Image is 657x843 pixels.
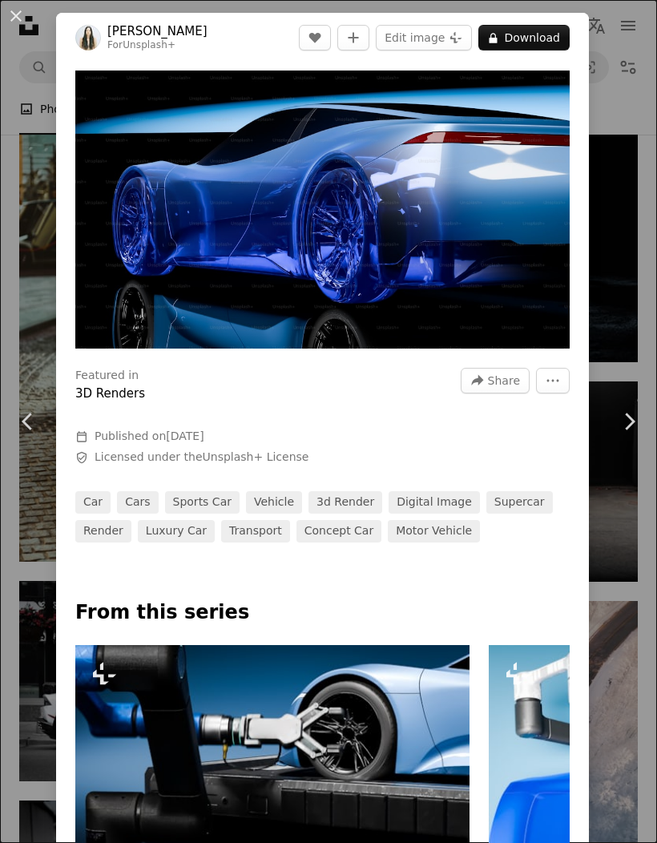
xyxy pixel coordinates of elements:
[246,491,302,514] a: vehicle
[388,520,480,543] a: motor vehicle
[461,368,530,393] button: Share this image
[601,345,657,498] a: Next
[486,491,553,514] a: supercar
[95,430,204,442] span: Published on
[296,520,381,543] a: concept car
[75,520,131,543] a: render
[75,386,145,401] a: 3D Renders
[221,520,290,543] a: transport
[536,368,570,393] button: More Actions
[203,450,309,463] a: Unsplash+ License
[75,25,101,50] img: Go to Zyanya Citlalli's profile
[75,748,470,763] a: A blue sports car is being worked on
[299,25,331,50] button: Like
[117,491,158,514] a: cars
[123,39,175,50] a: Unsplash+
[107,39,208,52] div: For
[75,71,570,349] img: A blue car is shown in a black background
[478,25,570,50] button: Download
[75,600,570,626] p: From this series
[389,491,480,514] a: digital image
[376,25,472,50] button: Edit image
[107,23,208,39] a: [PERSON_NAME]
[75,71,570,349] button: Zoom in on this image
[95,450,308,466] span: Licensed under the
[308,491,382,514] a: 3d render
[337,25,369,50] button: Add to Collection
[488,369,520,393] span: Share
[166,430,204,442] time: January 27, 2025 at 7:10:35 PM GMT+11
[75,368,139,384] h3: Featured in
[138,520,215,543] a: luxury car
[75,491,111,514] a: car
[165,491,240,514] a: sports car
